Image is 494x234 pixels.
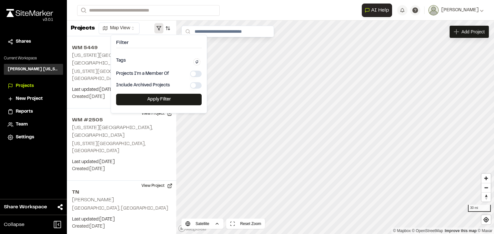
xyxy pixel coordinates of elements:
p: Last updated: [DATE] [72,86,171,93]
span: [PERSON_NAME] [441,7,479,14]
canvas: Map [176,21,494,234]
span: Zoom out [481,183,491,192]
a: Settings [8,134,59,141]
span: Shares [16,38,31,45]
p: Last updated: [DATE] [72,159,171,166]
span: Add Project [462,29,485,35]
span: Projects [16,82,34,90]
button: [PERSON_NAME] [428,5,484,15]
div: Open AI Assistant [362,4,395,17]
h2: [US_STATE][GEOGRAPHIC_DATA], [GEOGRAPHIC_DATA] [72,53,152,65]
button: Search [77,5,89,16]
p: [GEOGRAPHIC_DATA], [GEOGRAPHIC_DATA] [72,205,171,212]
span: Collapse [4,221,24,229]
p: Current Workspace [4,56,63,61]
a: Shares [8,38,59,45]
p: [US_STATE][GEOGRAPHIC_DATA], [GEOGRAPHIC_DATA] [72,141,171,155]
a: Mapbox [393,229,411,233]
a: Map feedback [445,229,477,233]
button: View Project [138,108,176,119]
h2: WM #2505 [72,116,171,124]
button: Zoom in [481,174,491,183]
p: Created: [DATE] [72,166,171,173]
h4: Filter [116,40,202,48]
label: Tags [116,58,126,63]
h2: WM 5449 [72,44,171,52]
button: Find my location [481,215,491,224]
div: 30 mi [468,205,491,212]
p: Last updated: [DATE] [72,216,171,223]
span: Team [16,121,28,128]
button: Satellite [181,219,224,229]
img: User [428,5,439,15]
p: Projects [71,24,95,33]
label: Include Archived Projects [116,83,170,88]
div: Oh geez...please don't... [6,17,53,23]
a: Projects [8,82,59,90]
a: Team [8,121,59,128]
button: Reset Zoom [226,219,265,229]
button: View Project [138,181,176,191]
label: Projects I'm a Member Of [116,72,169,76]
span: Reports [16,108,33,115]
button: Edit Tags [193,58,200,65]
span: AI Help [371,6,389,14]
button: Open AI Assistant [362,4,392,17]
h2: [PERSON_NAME] [72,198,114,202]
span: New Project [16,95,43,102]
a: OpenStreetMap [412,229,443,233]
p: [US_STATE][GEOGRAPHIC_DATA], [GEOGRAPHIC_DATA] [72,68,171,82]
h2: TN [72,188,171,196]
span: Settings [16,134,34,141]
p: Created: [DATE] [72,223,171,230]
h2: [US_STATE][GEOGRAPHIC_DATA], [GEOGRAPHIC_DATA] [72,126,152,138]
button: Reset bearing to north [481,192,491,202]
span: Share Workspace [4,203,47,211]
button: Zoom out [481,183,491,192]
p: Created: [DATE] [72,93,171,100]
a: New Project [8,95,59,102]
h3: [PERSON_NAME] [US_STATE] [8,66,59,72]
img: rebrand.png [6,9,53,17]
a: Mapbox logo [178,225,206,232]
a: Maxar [478,229,492,233]
a: Reports [8,108,59,115]
button: Apply Filter [116,94,202,105]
